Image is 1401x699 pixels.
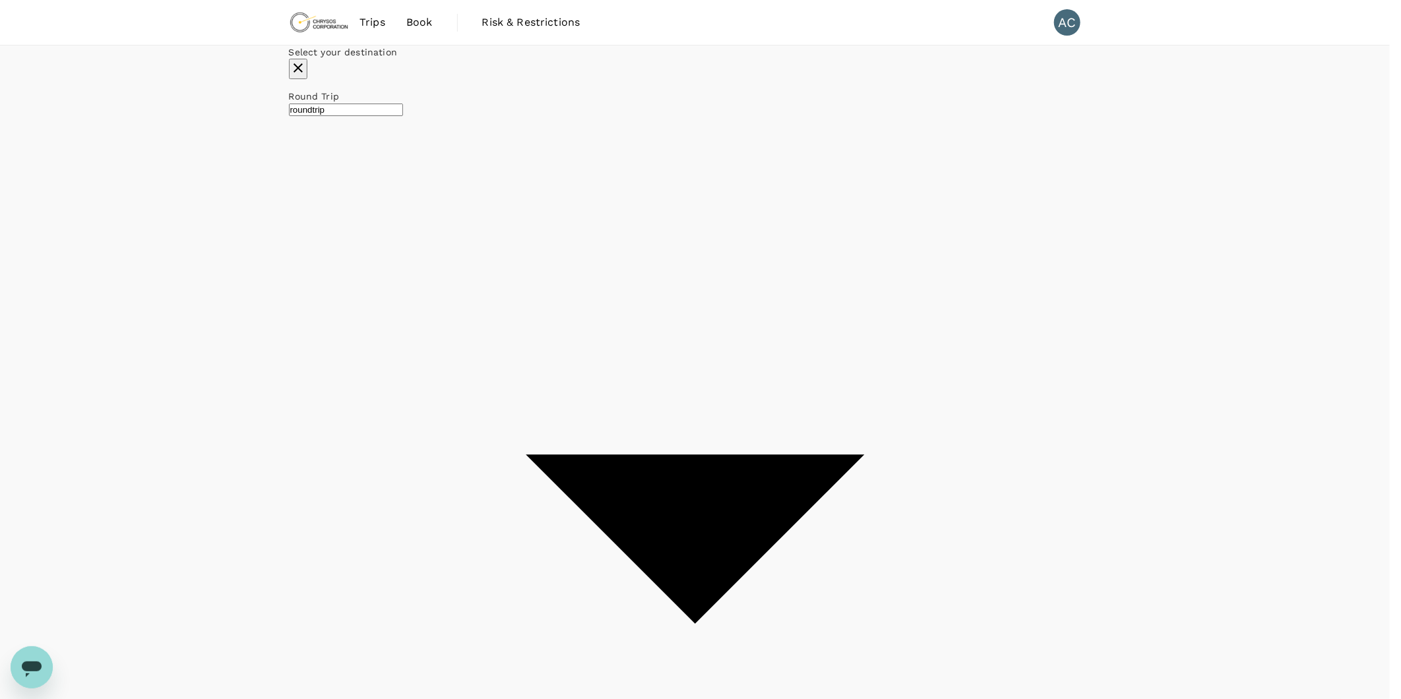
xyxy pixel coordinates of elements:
[359,15,385,30] span: Trips
[289,8,350,37] img: Chrysos Corporation
[289,46,1102,59] div: Select your destination
[289,90,1102,103] div: Round Trip
[11,646,53,688] iframe: Button to launch messaging window
[1054,9,1080,36] div: AC
[406,15,433,30] span: Book
[482,15,580,30] span: Risk & Restrictions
